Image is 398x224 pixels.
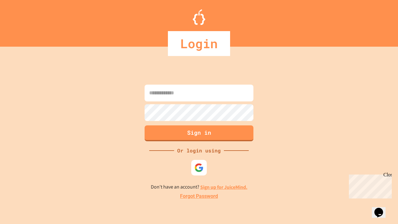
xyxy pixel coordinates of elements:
div: Or login using [174,147,224,154]
button: Sign in [145,125,253,141]
div: Chat with us now!Close [2,2,43,40]
img: google-icon.svg [194,163,204,172]
div: Login [168,31,230,56]
p: Don't have an account? [151,183,248,191]
a: Forgot Password [180,193,218,200]
a: Sign up for JuiceMind. [200,184,248,190]
iframe: chat widget [346,172,392,198]
iframe: chat widget [372,199,392,218]
img: Logo.svg [193,9,205,25]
